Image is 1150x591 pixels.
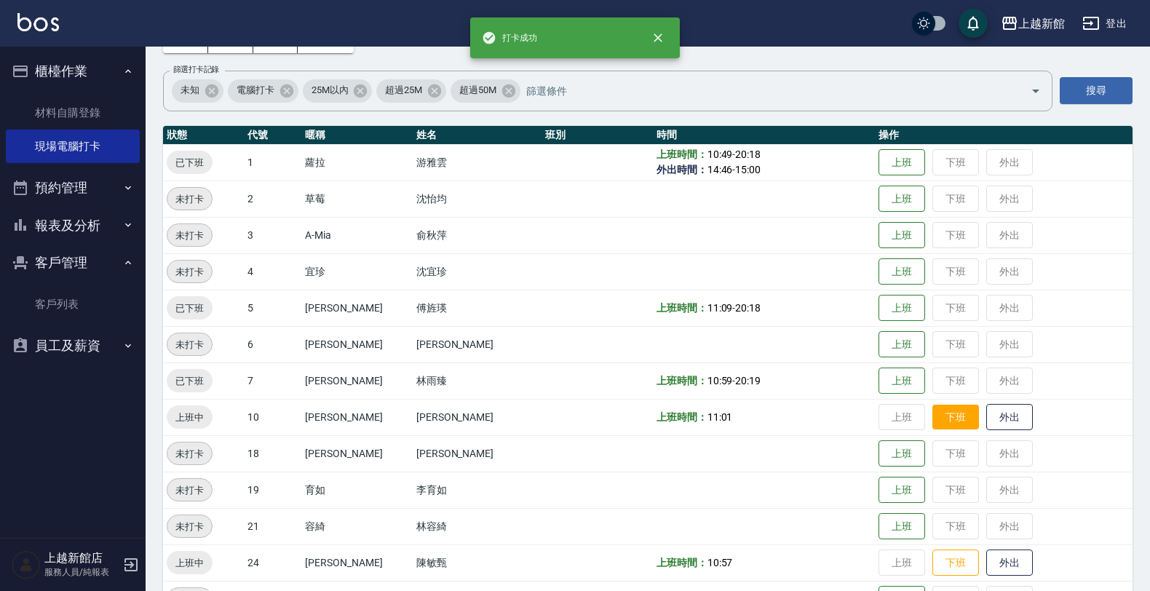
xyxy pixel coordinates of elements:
[1076,10,1133,37] button: 登出
[542,126,653,145] th: 班別
[167,410,213,425] span: 上班中
[932,405,979,430] button: 下班
[12,550,41,579] img: Person
[653,362,875,399] td: -
[167,228,212,243] span: 未打卡
[657,164,707,175] b: 外出時間：
[244,144,301,181] td: 1
[986,550,1033,576] button: 外出
[451,83,505,98] span: 超過50M
[244,362,301,399] td: 7
[657,148,707,160] b: 上班時間：
[228,83,283,98] span: 電腦打卡
[167,264,212,279] span: 未打卡
[657,557,707,568] b: 上班時間：
[167,373,213,389] span: 已下班
[172,79,223,103] div: 未知
[986,404,1033,431] button: 外出
[413,126,542,145] th: 姓名
[523,78,1005,103] input: 篩選條件
[707,148,733,160] span: 10:49
[244,217,301,253] td: 3
[167,483,212,498] span: 未打卡
[735,164,761,175] span: 15:00
[301,181,413,217] td: 草莓
[657,375,707,386] b: 上班時間：
[735,302,761,314] span: 20:18
[244,290,301,326] td: 5
[413,435,542,472] td: [PERSON_NAME]
[17,13,59,31] img: Logo
[6,327,140,365] button: 員工及薪資
[653,126,875,145] th: 時間
[6,207,140,245] button: 報表及分析
[376,83,431,98] span: 超過25M
[413,181,542,217] td: 沈怡均
[1024,79,1047,103] button: Open
[244,126,301,145] th: 代號
[44,566,119,579] p: 服務人員/純報表
[301,508,413,544] td: 容綺
[167,519,212,534] span: 未打卡
[879,258,925,285] button: 上班
[167,555,213,571] span: 上班中
[879,368,925,394] button: 上班
[244,181,301,217] td: 2
[244,508,301,544] td: 21
[301,217,413,253] td: A-Mia
[172,83,208,98] span: 未知
[301,126,413,145] th: 暱稱
[653,144,875,181] td: - -
[735,375,761,386] span: 20:19
[642,22,674,54] button: close
[653,290,875,326] td: -
[932,550,979,576] button: 下班
[301,362,413,399] td: [PERSON_NAME]
[6,52,140,90] button: 櫃檯作業
[413,399,542,435] td: [PERSON_NAME]
[167,155,213,170] span: 已下班
[413,253,542,290] td: 沈宜珍
[303,79,373,103] div: 25M以內
[879,477,925,504] button: 上班
[657,302,707,314] b: 上班時間：
[413,326,542,362] td: [PERSON_NAME]
[879,513,925,540] button: 上班
[301,326,413,362] td: [PERSON_NAME]
[173,64,219,75] label: 篩選打卡記錄
[6,244,140,282] button: 客戶管理
[167,337,212,352] span: 未打卡
[167,191,212,207] span: 未打卡
[735,148,761,160] span: 20:18
[244,472,301,508] td: 19
[413,472,542,508] td: 李育如
[6,96,140,130] a: 材料自購登錄
[167,446,212,461] span: 未打卡
[707,557,733,568] span: 10:57
[879,149,925,176] button: 上班
[301,144,413,181] td: 蘿拉
[707,411,733,423] span: 11:01
[879,222,925,249] button: 上班
[301,290,413,326] td: [PERSON_NAME]
[413,217,542,253] td: 俞秋萍
[413,362,542,399] td: 林雨臻
[163,126,244,145] th: 狀態
[482,31,537,45] span: 打卡成功
[707,302,733,314] span: 11:09
[301,253,413,290] td: 宜珍
[301,472,413,508] td: 育如
[301,399,413,435] td: [PERSON_NAME]
[413,544,542,581] td: 陳敏甄
[244,435,301,472] td: 18
[244,544,301,581] td: 24
[167,301,213,316] span: 已下班
[657,411,707,423] b: 上班時間：
[6,130,140,163] a: 現場電腦打卡
[451,79,520,103] div: 超過50M
[413,508,542,544] td: 林容綺
[995,9,1071,39] button: 上越新館
[879,295,925,322] button: 上班
[959,9,988,38] button: save
[875,126,1133,145] th: 操作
